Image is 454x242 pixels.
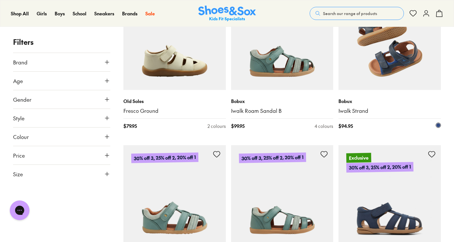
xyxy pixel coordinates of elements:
[315,123,333,130] div: 4 colours
[73,10,86,17] a: School
[13,146,110,164] button: Price
[346,162,413,173] p: 30% off 3, 25% off 2, 20% off 1
[13,37,110,47] p: Filters
[7,198,33,222] iframe: Gorgias live chat messenger
[239,152,306,163] p: 30% off 3, 25% off 2, 20% off 1
[338,107,441,114] a: Iwalk Strand
[13,128,110,146] button: Colour
[13,77,23,85] span: Age
[13,151,25,159] span: Price
[13,114,25,122] span: Style
[338,123,353,130] span: $ 94.95
[208,123,226,130] div: 2 colours
[55,10,65,17] a: Boys
[13,170,23,178] span: Size
[123,98,226,105] p: Old Soles
[37,10,47,17] a: Girls
[323,10,377,16] span: Search our range of products
[123,123,137,130] span: $ 79.95
[13,90,110,109] button: Gender
[13,58,27,66] span: Brand
[198,6,256,22] img: SNS_Logo_Responsive.svg
[145,10,155,17] a: Sale
[131,152,198,163] p: 30% off 3, 25% off 2, 20% off 1
[338,98,441,105] p: Bobux
[231,98,334,105] p: Bobux
[94,10,114,17] a: Sneakers
[13,165,110,183] button: Size
[123,107,226,114] a: Fresco Ground
[231,123,245,130] span: $ 99.95
[346,153,371,163] p: Exclusive
[122,10,137,17] a: Brands
[13,72,110,90] button: Age
[13,95,31,103] span: Gender
[198,6,256,22] a: Shoes & Sox
[11,10,29,17] a: Shop All
[13,133,29,141] span: Colour
[310,7,404,20] button: Search our range of products
[231,107,334,114] a: Iwalk Roam Sandal B
[13,53,110,71] button: Brand
[13,109,110,127] button: Style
